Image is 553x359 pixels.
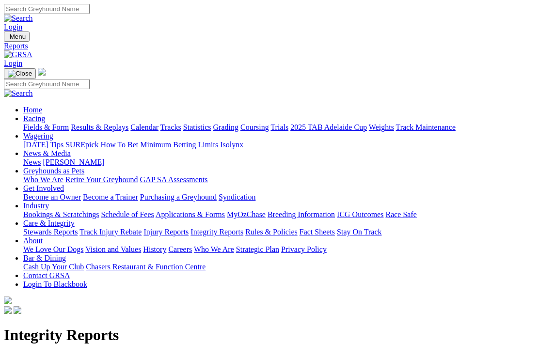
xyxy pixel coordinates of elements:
div: Get Involved [23,193,549,202]
img: twitter.svg [14,306,21,314]
a: Login To Blackbook [23,280,87,288]
a: Applications & Forms [156,210,225,219]
img: logo-grsa-white.png [4,297,12,304]
a: Who We Are [194,245,234,253]
a: Injury Reports [143,228,189,236]
a: Purchasing a Greyhound [140,193,217,201]
input: Search [4,4,90,14]
img: Search [4,14,33,23]
a: News & Media [23,149,71,157]
a: Grading [213,123,238,131]
a: Isolynx [220,140,243,149]
a: Retire Your Greyhound [65,175,138,184]
a: Statistics [183,123,211,131]
button: Toggle navigation [4,31,30,42]
a: Login [4,23,22,31]
a: Careers [168,245,192,253]
a: Weights [369,123,394,131]
a: Contact GRSA [23,271,70,280]
a: Fact Sheets [300,228,335,236]
a: ICG Outcomes [337,210,383,219]
a: Coursing [240,123,269,131]
a: Minimum Betting Limits [140,140,218,149]
h1: Integrity Reports [4,326,549,344]
a: Breeding Information [268,210,335,219]
a: Bookings & Scratchings [23,210,99,219]
a: Track Maintenance [396,123,456,131]
a: Reports [4,42,549,50]
a: SUREpick [65,140,98,149]
a: Fields & Form [23,123,69,131]
a: Who We Are [23,175,63,184]
a: 2025 TAB Adelaide Cup [290,123,367,131]
a: Vision and Values [85,245,141,253]
input: Search [4,79,90,89]
a: Privacy Policy [281,245,327,253]
div: News & Media [23,158,549,167]
img: Close [8,70,32,78]
button: Toggle navigation [4,68,36,79]
a: About [23,236,43,245]
a: Become an Owner [23,193,81,201]
div: Care & Integrity [23,228,549,236]
a: Syndication [219,193,255,201]
a: Industry [23,202,49,210]
img: facebook.svg [4,306,12,314]
a: [PERSON_NAME] [43,158,104,166]
a: News [23,158,41,166]
a: MyOzChase [227,210,266,219]
div: Greyhounds as Pets [23,175,549,184]
a: Race Safe [385,210,416,219]
a: GAP SA Assessments [140,175,208,184]
a: Become a Trainer [83,193,138,201]
a: Login [4,59,22,67]
a: Racing [23,114,45,123]
a: Cash Up Your Club [23,263,84,271]
div: Industry [23,210,549,219]
div: Bar & Dining [23,263,549,271]
a: Track Injury Rebate [79,228,142,236]
a: Get Involved [23,184,64,192]
a: Calendar [130,123,158,131]
a: Greyhounds as Pets [23,167,84,175]
a: Home [23,106,42,114]
a: Care & Integrity [23,219,75,227]
a: Stewards Reports [23,228,78,236]
a: [DATE] Tips [23,140,63,149]
a: Integrity Reports [190,228,243,236]
a: Results & Replays [71,123,128,131]
span: Menu [10,33,26,40]
a: Wagering [23,132,53,140]
a: Schedule of Fees [101,210,154,219]
img: GRSA [4,50,32,59]
a: Stay On Track [337,228,381,236]
img: Search [4,89,33,98]
a: Rules & Policies [245,228,298,236]
div: Wagering [23,140,549,149]
a: Strategic Plan [236,245,279,253]
a: Chasers Restaurant & Function Centre [86,263,205,271]
a: Tracks [160,123,181,131]
a: Bar & Dining [23,254,66,262]
div: About [23,245,549,254]
div: Racing [23,123,549,132]
a: Trials [270,123,288,131]
a: We Love Our Dogs [23,245,83,253]
a: History [143,245,166,253]
a: How To Bet [101,140,139,149]
img: logo-grsa-white.png [38,68,46,76]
